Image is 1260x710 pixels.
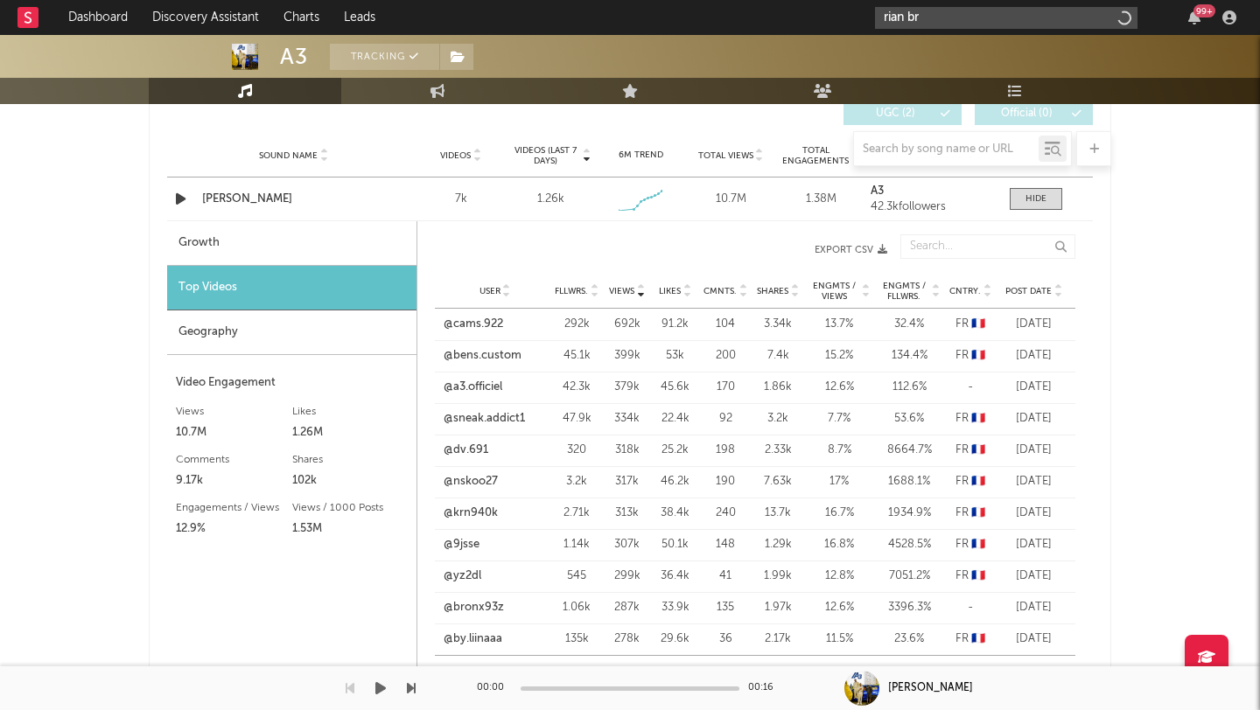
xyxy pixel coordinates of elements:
[1005,286,1052,296] span: Post Date
[1001,599,1067,616] div: [DATE]
[655,505,695,522] div: 38.4k
[878,442,940,459] div: 8664.7 %
[655,316,695,333] div: 91.2k
[878,316,940,333] div: 32.4 %
[948,599,992,616] div: -
[555,316,598,333] div: 292k
[971,539,985,550] span: 🇫🇷
[808,281,859,302] span: Engmts / Views
[986,108,1067,119] span: Official ( 0 )
[780,191,862,208] div: 1.38M
[609,286,634,296] span: Views
[555,442,598,459] div: 320
[655,630,695,648] div: 29.6k
[1001,536,1067,553] div: [DATE]
[292,498,409,519] div: Views / 1000 Posts
[655,599,695,616] div: 33.9k
[871,201,992,213] div: 42.3k followers
[607,379,647,396] div: 379k
[1001,316,1067,333] div: [DATE]
[444,567,481,585] a: @yz2dl
[808,505,870,522] div: 16.7 %
[900,234,1075,259] input: Search...
[1001,379,1067,396] div: [DATE]
[875,7,1137,29] input: Search for artists
[420,191,501,208] div: 7k
[756,505,800,522] div: 13.7k
[555,505,598,522] div: 2.71k
[719,663,815,684] div: 1 11 200
[888,680,973,696] div: [PERSON_NAME]
[1193,4,1215,17] div: 99 +
[971,444,985,456] span: 🇫🇷
[655,347,695,365] div: 53k
[444,630,502,648] a: @by.liinaaa
[444,347,521,365] a: @bens.custom
[607,630,647,648] div: 278k
[655,379,695,396] div: 45.6k
[1188,10,1200,24] button: 99+
[808,442,870,459] div: 8.7 %
[808,473,870,491] div: 17 %
[607,599,647,616] div: 287k
[878,379,940,396] div: 112.6 %
[703,442,747,459] div: 198
[655,442,695,459] div: 25.2k
[444,410,525,428] a: @sneak.addict1
[444,316,503,333] a: @cams.922
[202,191,385,208] div: [PERSON_NAME]
[975,102,1093,125] button: Official(0)
[292,422,409,443] div: 1.26M
[607,442,647,459] div: 318k
[452,245,887,255] button: Export CSV
[655,567,695,585] div: 36.4k
[292,470,409,491] div: 102k
[176,519,292,539] div: 12.9%
[703,410,747,428] div: 92
[555,286,588,296] span: Fllwrs.
[757,286,788,296] span: Shares
[971,476,985,487] span: 🇫🇷
[808,347,870,365] div: 15.2 %
[555,379,598,396] div: 42.3k
[655,536,695,553] div: 50.1k
[655,473,695,491] div: 46.2k
[607,567,647,585] div: 299k
[607,410,647,428] div: 334k
[167,310,416,355] div: Geography
[659,286,681,296] span: Likes
[971,318,985,330] span: 🇫🇷
[878,347,940,365] div: 134.4 %
[756,410,800,428] div: 3.2k
[948,347,992,365] div: FR
[808,536,870,553] div: 16.8 %
[703,316,747,333] div: 104
[555,410,598,428] div: 47.9k
[176,422,292,443] div: 10.7M
[444,536,479,553] a: @9jsse
[703,536,747,553] div: 148
[808,567,870,585] div: 12.8 %
[176,372,408,393] div: Video Engagement
[971,413,985,424] span: 🇫🇷
[948,567,992,585] div: FR
[1001,630,1067,648] div: [DATE]
[756,536,800,553] div: 1.29k
[555,347,598,365] div: 45.1k
[808,379,870,396] div: 12.6 %
[703,286,737,296] span: Cmnts.
[444,473,498,491] a: @nskoo27
[878,599,940,616] div: 3396.3 %
[1001,567,1067,585] div: [DATE]
[948,316,992,333] div: FR
[748,678,783,699] div: 00:16
[1001,442,1067,459] div: [DATE]
[756,316,800,333] div: 3.34k
[756,473,800,491] div: 7.63k
[948,410,992,428] div: FR
[949,286,981,296] span: Cntry.
[756,630,800,648] div: 2.17k
[878,536,940,553] div: 4528.5 %
[607,316,647,333] div: 692k
[948,505,992,522] div: FR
